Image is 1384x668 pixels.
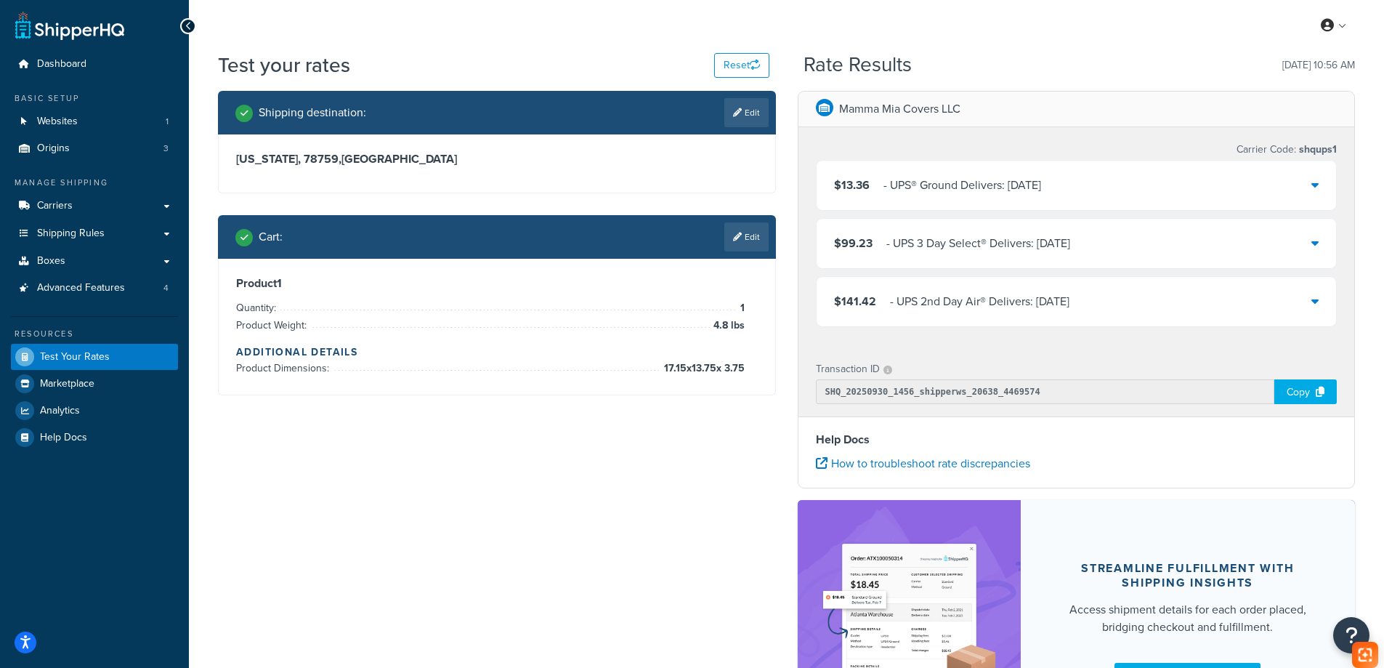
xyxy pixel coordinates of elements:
span: Help Docs [40,432,87,444]
span: Analytics [40,405,80,417]
p: Carrier Code: [1237,140,1337,160]
span: Product Weight: [236,318,310,333]
span: 17.15 x 13.75 x 3.75 [660,360,745,377]
a: Test Your Rates [11,344,178,370]
div: Streamline Fulfillment with Shipping Insights [1056,561,1321,590]
span: Carriers [37,200,73,212]
a: Carriers [11,193,178,220]
a: Dashboard [11,51,178,78]
a: Analytics [11,398,178,424]
a: Marketplace [11,371,178,397]
div: ‌‌‍‍ - UPS 2nd Day Air® Delivers: [DATE] [890,291,1069,312]
span: Boxes [37,255,65,267]
div: Basic Setup [11,92,178,105]
span: Websites [37,116,78,128]
div: ‌‌‍‍ - UPS® Ground Delivers: [DATE] [883,175,1041,196]
span: 4 [163,282,169,294]
a: How to troubleshoot rate discrepancies [816,455,1030,472]
button: Open Resource Center [1333,617,1369,653]
h3: Product 1 [236,276,758,291]
a: Websites1 [11,108,178,135]
button: Reset [714,53,769,78]
a: Shipping Rules [11,220,178,247]
span: Shipping Rules [37,228,105,240]
span: 1 [737,299,745,317]
div: Copy [1274,379,1337,404]
a: Advanced Features4 [11,275,178,302]
li: Websites [11,108,178,135]
h1: Test your rates [218,51,350,79]
h4: Additional Details [236,345,758,360]
span: 4.8 lbs [710,317,745,334]
div: Manage Shipping [11,177,178,189]
h2: Shipping destination : [259,106,366,119]
span: 1 [166,116,169,128]
p: Transaction ID [816,359,880,379]
a: Boxes [11,248,178,275]
li: Origins [11,135,178,162]
h4: Help Docs [816,431,1338,448]
span: $141.42 [834,293,876,310]
span: $13.36 [834,177,870,193]
span: Test Your Rates [40,351,110,363]
span: $99.23 [834,235,873,251]
div: ‌‌‍‍ - UPS 3 Day Select® Delivers: [DATE] [886,233,1070,254]
h3: [US_STATE], 78759 , [GEOGRAPHIC_DATA] [236,152,758,166]
span: Dashboard [37,58,86,71]
a: Edit [724,98,769,127]
div: Resources [11,328,178,340]
p: [DATE] 10:56 AM [1282,55,1355,76]
span: Origins [37,142,70,155]
a: Origins3 [11,135,178,162]
a: Edit [724,222,769,251]
a: Help Docs [11,424,178,451]
span: Marketplace [40,378,94,390]
span: Product Dimensions: [236,361,333,376]
h2: Rate Results [804,54,912,76]
span: shqups1 [1296,142,1337,157]
span: 3 [163,142,169,155]
li: Advanced Features [11,275,178,302]
div: Access shipment details for each order placed, bridging checkout and fulfillment. [1056,601,1321,636]
p: Mamma Mia Covers LLC [839,99,960,119]
h2: Cart : [259,230,283,244]
span: Advanced Features [37,282,125,294]
span: Quantity: [236,300,280,315]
